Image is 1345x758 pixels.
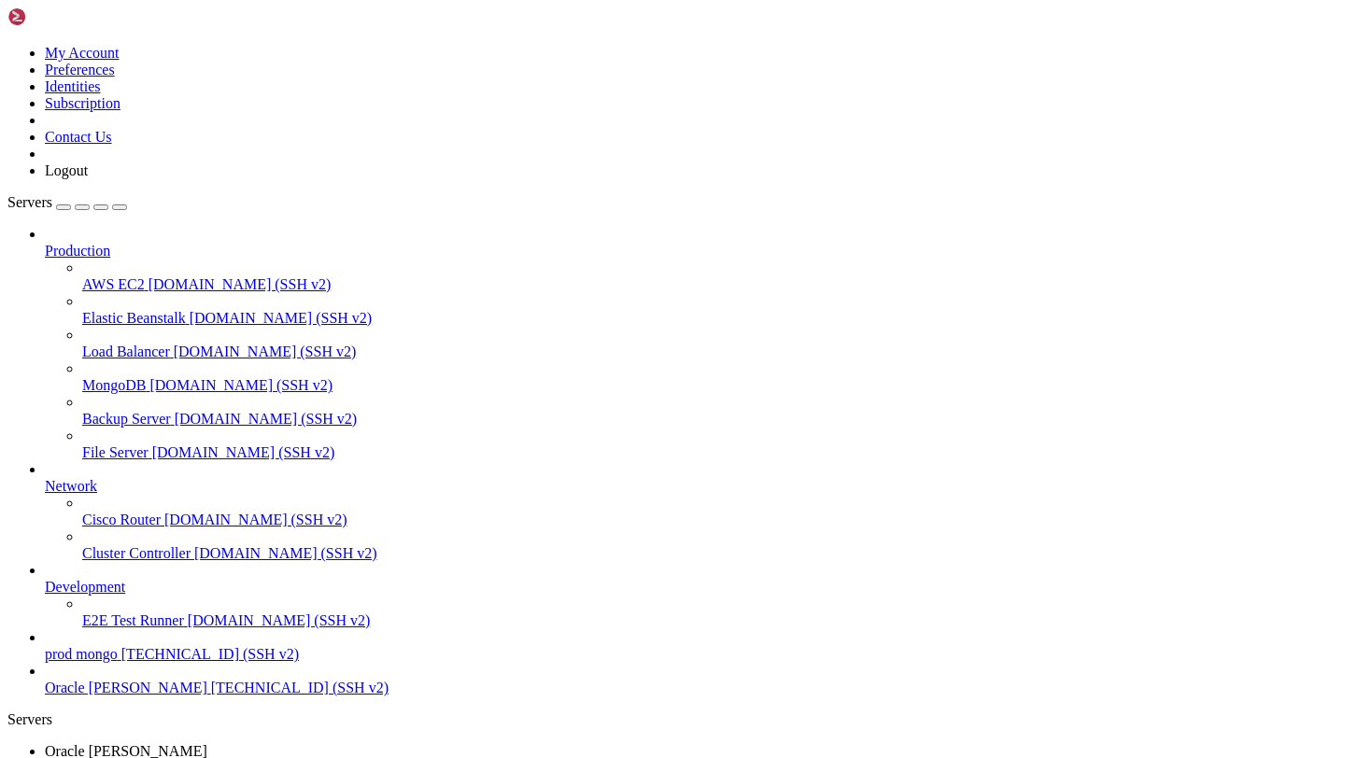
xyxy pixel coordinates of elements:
[45,680,1338,696] a: Oracle [PERSON_NAME] [TECHNICAL_ID] (SSH v2)
[7,194,127,210] a: Servers
[45,62,115,77] a: Preferences
[82,512,161,527] span: Cisco Router
[211,680,389,695] span: [TECHNICAL_ID] (SSH v2)
[45,663,1338,696] li: Oracle [PERSON_NAME] [TECHNICAL_ID] (SSH v2)
[82,377,146,393] span: MongoDB
[82,612,1338,629] a: E2E Test Runner [DOMAIN_NAME] (SSH v2)
[45,579,1338,596] a: Development
[82,545,191,561] span: Cluster Controller
[82,411,1338,428] a: Backup Server [DOMAIN_NAME] (SSH v2)
[45,646,1338,663] a: prod mongo [TECHNICAL_ID] (SSH v2)
[82,428,1338,461] li: File Server [DOMAIN_NAME] (SSH v2)
[45,646,118,662] span: prod mongo
[82,512,1338,528] a: Cisco Router [DOMAIN_NAME] (SSH v2)
[45,680,207,695] span: Oracle [PERSON_NAME]
[82,411,171,427] span: Backup Server
[82,310,186,326] span: Elastic Beanstalk
[82,545,1338,562] a: Cluster Controller [DOMAIN_NAME] (SSH v2)
[82,394,1338,428] li: Backup Server [DOMAIN_NAME] (SSH v2)
[7,23,15,39] div: (0, 1)
[82,310,1338,327] a: Elastic Beanstalk [DOMAIN_NAME] (SSH v2)
[45,461,1338,562] li: Network
[7,7,1100,23] x-row: Connecting [TECHNICAL_ID]...
[82,444,149,460] span: File Server
[82,327,1338,360] li: Load Balancer [DOMAIN_NAME] (SSH v2)
[45,45,120,61] a: My Account
[45,629,1338,663] li: prod mongo [TECHNICAL_ID] (SSH v2)
[45,562,1338,629] li: Development
[82,377,1338,394] a: MongoDB [DOMAIN_NAME] (SSH v2)
[45,478,1338,495] a: Network
[175,411,358,427] span: [DOMAIN_NAME] (SSH v2)
[149,276,332,292] span: [DOMAIN_NAME] (SSH v2)
[82,276,145,292] span: AWS EC2
[45,243,1338,260] a: Production
[82,344,170,359] span: Load Balancer
[174,344,357,359] span: [DOMAIN_NAME] (SSH v2)
[188,612,371,628] span: [DOMAIN_NAME] (SSH v2)
[82,612,184,628] span: E2E Test Runner
[194,545,377,561] span: [DOMAIN_NAME] (SSH v2)
[82,293,1338,327] li: Elastic Beanstalk [DOMAIN_NAME] (SSH v2)
[82,260,1338,293] li: AWS EC2 [DOMAIN_NAME] (SSH v2)
[45,478,97,494] span: Network
[121,646,299,662] span: [TECHNICAL_ID] (SSH v2)
[45,95,120,111] a: Subscription
[82,528,1338,562] li: Cluster Controller [DOMAIN_NAME] (SSH v2)
[82,444,1338,461] a: File Server [DOMAIN_NAME] (SSH v2)
[7,194,52,210] span: Servers
[82,360,1338,394] li: MongoDB [DOMAIN_NAME] (SSH v2)
[82,596,1338,629] li: E2E Test Runner [DOMAIN_NAME] (SSH v2)
[45,243,110,259] span: Production
[45,78,101,94] a: Identities
[7,7,115,26] img: Shellngn
[152,444,335,460] span: [DOMAIN_NAME] (SSH v2)
[82,344,1338,360] a: Load Balancer [DOMAIN_NAME] (SSH v2)
[45,226,1338,461] li: Production
[164,512,347,527] span: [DOMAIN_NAME] (SSH v2)
[149,377,333,393] span: [DOMAIN_NAME] (SSH v2)
[45,579,125,595] span: Development
[45,129,112,145] a: Contact Us
[45,162,88,178] a: Logout
[190,310,373,326] span: [DOMAIN_NAME] (SSH v2)
[82,276,1338,293] a: AWS EC2 [DOMAIN_NAME] (SSH v2)
[82,495,1338,528] li: Cisco Router [DOMAIN_NAME] (SSH v2)
[7,711,1338,728] div: Servers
